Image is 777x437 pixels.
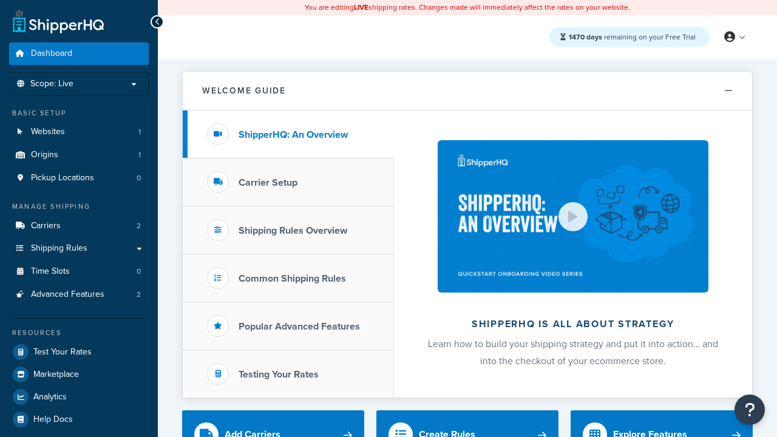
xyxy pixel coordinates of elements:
[735,395,765,425] button: Open Resource Center
[31,266,70,277] span: Time Slots
[9,260,149,283] li: Time Slots
[30,79,73,89] span: Scope: Live
[9,144,149,166] a: Origins1
[9,121,149,143] li: Websites
[428,337,718,368] span: Learn how to build your shipping strategy and put it into action… and into the checkout of your e...
[239,273,346,284] h3: Common Shipping Rules
[9,364,149,385] a: Marketplace
[9,237,149,260] a: Shipping Rules
[137,173,141,183] span: 0
[569,32,696,42] span: remaining on your Free Trial
[9,328,149,338] div: Resources
[137,290,141,300] span: 2
[33,370,79,380] span: Marketplace
[239,321,360,332] h3: Popular Advanced Features
[9,42,149,65] a: Dashboard
[9,108,149,118] div: Basic Setup
[354,2,368,13] b: LIVE
[138,127,141,137] span: 1
[9,167,149,189] li: Pickup Locations
[239,129,348,140] h3: ShipperHQ: An Overview
[9,283,149,306] li: Advanced Features
[9,283,149,306] a: Advanced Features2
[239,177,297,188] h3: Carrier Setup
[137,266,141,277] span: 0
[31,290,104,300] span: Advanced Features
[33,347,92,357] span: Test Your Rates
[183,72,752,110] button: Welcome Guide
[31,150,58,160] span: Origins
[33,392,67,402] span: Analytics
[9,260,149,283] a: Time Slots0
[31,243,87,254] span: Shipping Rules
[9,341,149,363] a: Test Your Rates
[438,140,708,293] img: ShipperHQ is all about strategy
[9,215,149,237] a: Carriers2
[9,386,149,408] a: Analytics
[569,32,602,42] strong: 1470 days
[9,121,149,143] a: Websites1
[239,369,319,380] h3: Testing Your Rates
[138,150,141,160] span: 1
[31,173,94,183] span: Pickup Locations
[9,144,149,166] li: Origins
[239,225,347,236] h3: Shipping Rules Overview
[33,415,73,425] span: Help Docs
[426,319,720,330] h2: ShipperHQ is all about strategy
[202,86,286,95] h2: Welcome Guide
[31,49,72,59] span: Dashboard
[31,221,61,231] span: Carriers
[137,221,141,231] span: 2
[9,167,149,189] a: Pickup Locations0
[9,215,149,237] li: Carriers
[9,408,149,430] a: Help Docs
[9,202,149,212] div: Manage Shipping
[31,127,65,137] span: Websites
